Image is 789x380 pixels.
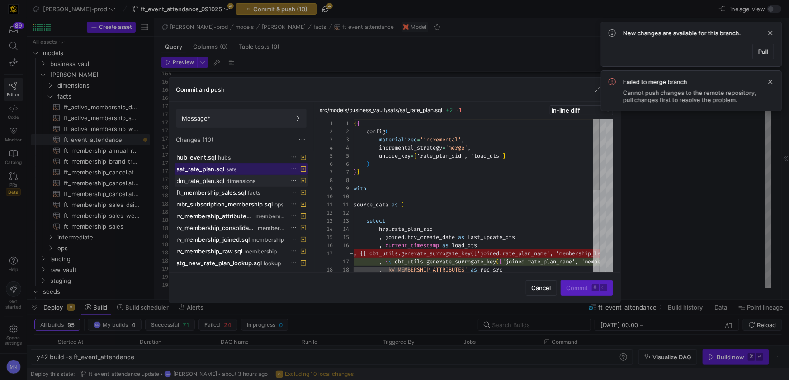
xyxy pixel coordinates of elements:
span: hrp [379,225,388,233]
span: load_dts [452,242,477,249]
div: 6 [333,160,349,168]
span: dimensions [227,178,256,184]
span: facts [248,190,261,196]
span: with [354,185,366,192]
div: 16 [333,241,349,249]
span: } [354,169,357,176]
span: generate_surrogate_key [426,258,496,265]
span: ] [502,152,506,160]
span: ( [496,258,499,265]
span: 'incremental' [420,136,461,143]
div: 10 [317,192,333,201]
button: hub_event.sqlhubs [175,151,308,163]
span: . [404,234,407,241]
span: { [357,120,360,127]
span: sats [227,166,237,173]
span: 'rate_plan_sid', 'load_dts' [417,152,502,160]
span: source_data [354,201,388,208]
span: Pull [758,48,768,55]
span: rv_membership_attributes.sql [177,212,254,220]
button: Message* [176,109,307,128]
span: select [366,217,385,225]
span: New changes are available for this branch. [623,29,741,37]
button: mbr_subscription_membership.sqlops [175,198,308,210]
div: 2 [317,127,333,136]
span: = [417,136,420,143]
div: 17 [333,258,349,266]
span: rec_src [480,266,502,273]
span: 'merge' [445,144,468,151]
span: incremental_strategy [379,144,442,151]
span: ( [385,128,388,135]
span: membership [258,225,286,231]
span: rv_membership_joined.sql [177,236,250,243]
div: 12 [333,209,349,217]
div: 11 [333,201,349,209]
div: 9 [333,184,349,192]
button: rv_membership_raw.sqlmembership [175,245,308,257]
span: hubs [218,155,231,161]
span: +2 [446,107,453,113]
div: 12 [317,209,333,217]
span: . [423,258,426,265]
button: Cancel [526,280,557,296]
span: { [354,120,357,127]
span: ) [366,160,369,168]
span: unique_key [379,152,411,160]
div: 4 [333,144,349,152]
button: ft_membership_sales.sqlfacts [175,187,308,198]
span: membership [252,237,284,243]
div: 9 [317,184,333,192]
div: 8 [333,176,349,184]
span: 'joined.rate_plan_name', 'membership_level', 'memb [502,258,661,265]
div: 7 [317,168,333,176]
span: -1 [457,107,462,113]
div: 6 [317,160,333,168]
button: rv_membership_joined.sqlmembership [175,234,308,245]
span: src/models/business_vault/sats/sat_rate_plan.sql [320,107,443,113]
span: [ [499,258,502,265]
button: rv_membership_attributes.sqlmembership [175,210,308,222]
span: , [468,144,471,151]
div: 18 [333,266,349,274]
span: rv_membership_consolidated.sql [177,224,256,231]
span: current_timestamp [385,242,439,249]
span: joined [385,234,404,241]
span: mbr_subscription_membership.sql [177,201,273,208]
span: } [357,169,360,176]
span: { [385,258,388,265]
span: Changes (10) [176,136,214,143]
span: , [379,258,382,265]
h3: Commit and push [176,86,225,93]
span: config [366,128,385,135]
div: 11 [317,201,333,209]
div: 18 [317,266,333,274]
span: as [471,266,477,273]
span: , [461,136,464,143]
button: sat_rate_plan.sqlsats [175,163,308,175]
div: 3 [333,136,349,144]
span: in-line diff [552,107,581,114]
span: ( [401,201,404,208]
span: dbt_utils [395,258,423,265]
div: 17 [317,249,333,258]
div: 15 [333,233,349,241]
span: Cannot push changes to the remote repository, pull changes first to resolve the problem. [623,89,760,103]
div: 15 [317,233,333,241]
span: , [379,234,382,241]
div: 10 [333,192,349,201]
span: Message* [182,115,211,122]
span: hub_event.sql [177,154,217,161]
div: 14 [317,225,333,233]
div: 7 [333,168,349,176]
span: as [392,201,398,208]
span: last_update_dts [468,234,515,241]
div: 5 [333,152,349,160]
span: , [379,266,382,273]
span: lookup [264,260,281,267]
div: 1 [333,119,349,127]
span: tcv_create_date [407,234,455,241]
div: 13 [333,217,349,225]
div: 5 [317,152,333,160]
span: = [442,144,445,151]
